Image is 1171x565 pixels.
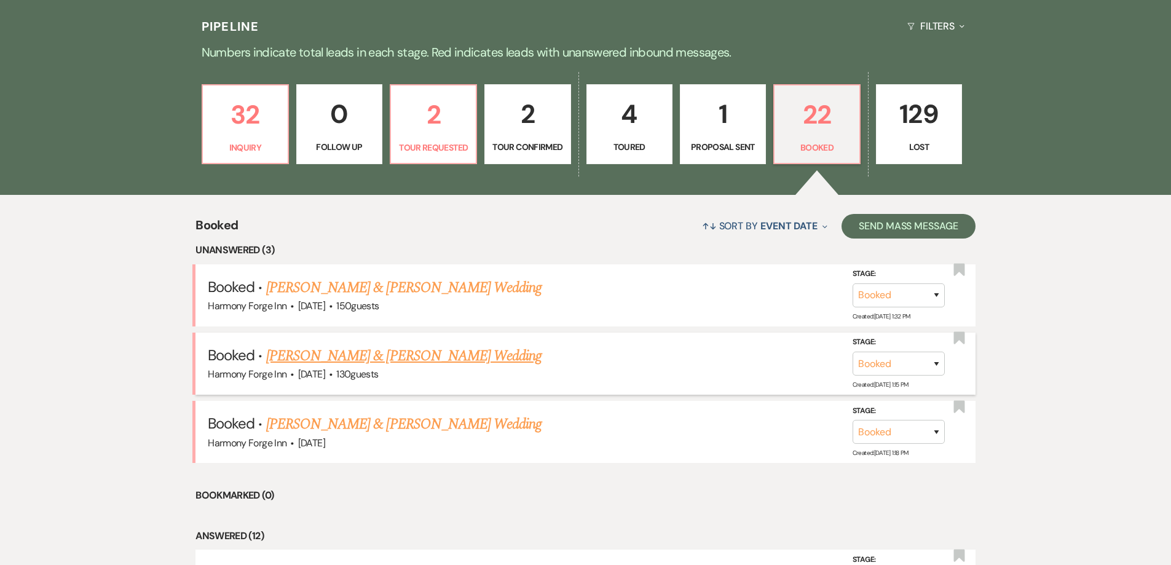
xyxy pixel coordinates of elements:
[208,368,286,381] span: Harmony Forge Inn
[195,488,976,504] li: Bookmarked (0)
[853,312,910,320] span: Created: [DATE] 1:32 PM
[398,94,468,135] p: 2
[336,299,379,312] span: 150 guests
[492,140,562,154] p: Tour Confirmed
[680,84,766,164] a: 1Proposal Sent
[210,94,280,135] p: 32
[902,10,969,42] button: Filters
[594,93,664,135] p: 4
[304,93,374,135] p: 0
[702,219,717,232] span: ↑↓
[884,93,954,135] p: 129
[853,381,909,389] span: Created: [DATE] 1:15 PM
[208,346,254,365] span: Booked
[195,528,976,544] li: Answered (12)
[266,277,542,299] a: [PERSON_NAME] & [PERSON_NAME] Wedding
[304,140,374,154] p: Follow Up
[202,18,259,35] h3: Pipeline
[398,141,468,154] p: Tour Requested
[298,437,325,449] span: [DATE]
[143,42,1028,62] p: Numbers indicate total leads in each stage. Red indicates leads with unanswered inbound messages.
[266,345,542,367] a: [PERSON_NAME] & [PERSON_NAME] Wedding
[853,449,909,457] span: Created: [DATE] 1:18 PM
[296,84,382,164] a: 0Follow Up
[210,141,280,154] p: Inquiry
[208,437,286,449] span: Harmony Forge Inn
[876,84,962,164] a: 129Lost
[202,84,289,164] a: 32Inquiry
[697,210,832,242] button: Sort By Event Date
[492,93,562,135] p: 2
[266,413,542,435] a: [PERSON_NAME] & [PERSON_NAME] Wedding
[390,84,477,164] a: 2Tour Requested
[195,216,238,242] span: Booked
[782,94,852,135] p: 22
[688,93,758,135] p: 1
[298,368,325,381] span: [DATE]
[195,242,976,258] li: Unanswered (3)
[594,140,664,154] p: Toured
[688,140,758,154] p: Proposal Sent
[208,299,286,312] span: Harmony Forge Inn
[586,84,672,164] a: 4Toured
[336,368,378,381] span: 130 guests
[298,299,325,312] span: [DATE]
[853,405,945,418] label: Stage:
[853,267,945,281] label: Stage:
[208,414,254,433] span: Booked
[782,141,852,154] p: Booked
[208,277,254,296] span: Booked
[884,140,954,154] p: Lost
[484,84,570,164] a: 2Tour Confirmed
[842,214,976,239] button: Send Mass Message
[773,84,861,164] a: 22Booked
[853,336,945,349] label: Stage:
[760,219,818,232] span: Event Date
